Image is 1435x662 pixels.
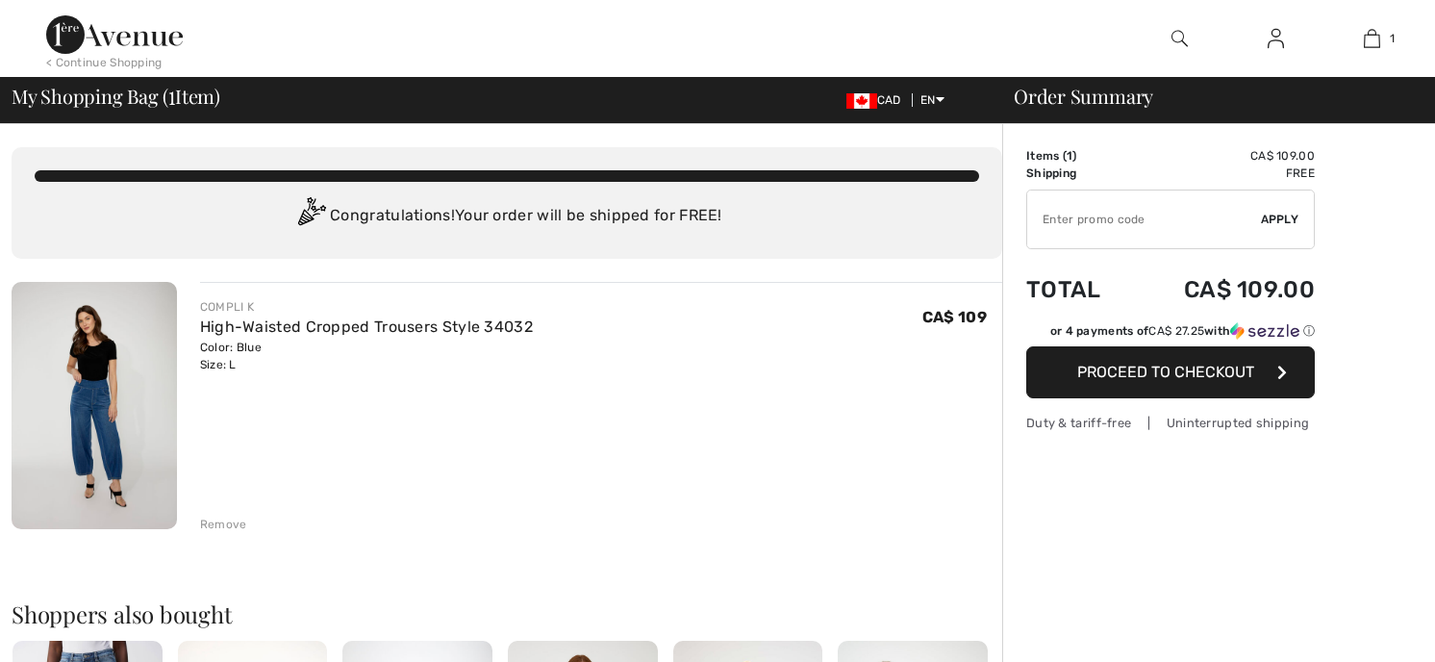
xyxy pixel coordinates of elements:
[1077,363,1254,381] span: Proceed to Checkout
[846,93,909,107] span: CAD
[1050,322,1315,340] div: or 4 payments of with
[1026,322,1315,346] div: or 4 payments ofCA$ 27.25withSezzle Click to learn more about Sezzle
[200,318,533,336] a: High-Waisted Cropped Trousers Style 34032
[1027,191,1261,248] input: Promo code
[46,54,163,71] div: < Continue Shopping
[35,197,979,236] div: Congratulations! Your order will be shipped for FREE!
[1131,147,1315,165] td: CA$ 109.00
[1261,211,1299,228] span: Apply
[1324,27,1419,50] a: 1
[1067,149,1072,163] span: 1
[991,87,1423,106] div: Order Summary
[1230,322,1299,340] img: Sezzle
[1026,257,1131,322] td: Total
[1026,165,1131,182] td: Shipping
[920,93,944,107] span: EN
[12,602,1002,625] h2: Shoppers also bought
[1252,27,1299,51] a: Sign In
[1026,414,1315,432] div: Duty & tariff-free | Uninterrupted shipping
[1390,30,1395,47] span: 1
[200,339,533,373] div: Color: Blue Size: L
[1026,147,1131,165] td: Items ( )
[291,197,330,236] img: Congratulation2.svg
[200,516,247,533] div: Remove
[922,308,987,326] span: CA$ 109
[1364,27,1380,50] img: My Bag
[1026,346,1315,398] button: Proceed to Checkout
[1131,165,1315,182] td: Free
[168,82,175,107] span: 1
[1148,324,1204,338] span: CA$ 27.25
[1268,27,1284,50] img: My Info
[46,15,183,54] img: 1ère Avenue
[1131,257,1315,322] td: CA$ 109.00
[846,93,877,109] img: Canadian Dollar
[12,87,220,106] span: My Shopping Bag ( Item)
[1171,27,1188,50] img: search the website
[12,282,177,529] img: High-Waisted Cropped Trousers Style 34032
[200,298,533,316] div: COMPLI K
